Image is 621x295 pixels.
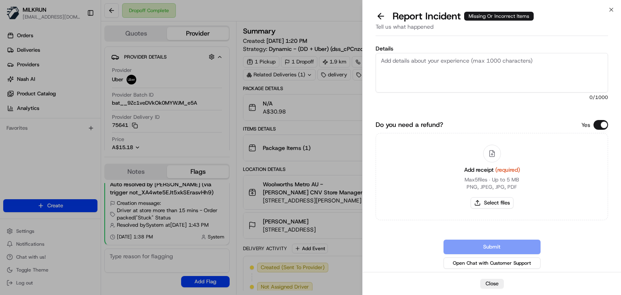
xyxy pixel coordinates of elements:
[495,166,520,173] span: (required)
[376,120,443,130] label: Do you need a refund?
[393,10,534,23] p: Report Incident
[464,166,520,173] span: Add receipt
[581,121,590,129] p: Yes
[464,12,534,21] div: Missing Or Incorrect Items
[444,257,541,269] button: Open Chat with Customer Support
[471,197,513,209] button: Select files
[376,46,608,51] label: Details
[480,279,504,289] button: Close
[465,176,519,183] p: Max 5 files ∙ Up to 5 MB
[376,23,608,36] div: Tell us what happened
[376,94,608,101] span: 0 /1000
[467,183,517,191] p: PNG, JPEG, JPG, PDF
